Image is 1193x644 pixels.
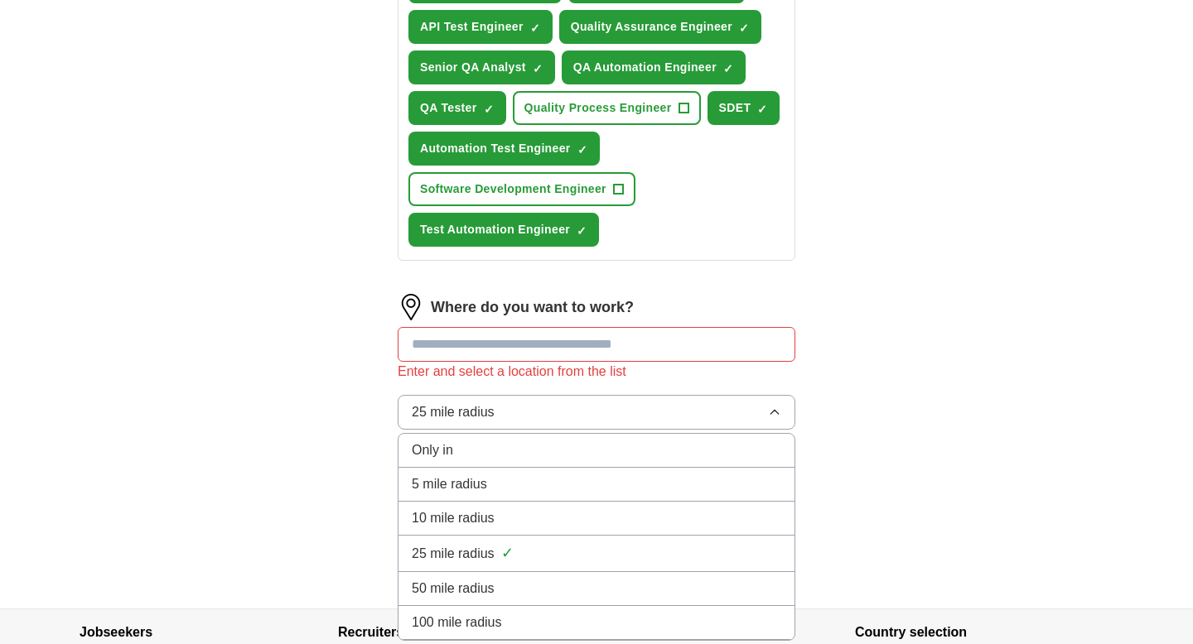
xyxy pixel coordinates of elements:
span: ✓ [484,103,494,116]
span: SDET [719,99,751,117]
button: Software Development Engineer [408,172,635,206]
span: Quality Process Engineer [524,99,672,117]
span: Quality Assurance Engineer [571,18,732,36]
span: QA Automation Engineer [573,59,717,76]
span: 5 mile radius [412,474,487,494]
span: Software Development Engineer [420,180,606,198]
img: location.png [398,294,424,320]
label: Where do you want to work? [431,296,634,319]
span: 10 mile radius [412,508,495,528]
span: Only in [412,440,453,460]
button: Quality Process Engineer [513,91,701,125]
span: 100 mile radius [412,613,502,632]
span: API Test Engineer [420,18,524,36]
button: 25 mile radius [398,395,795,430]
button: Quality Assurance Engineer✓ [559,10,761,44]
span: 25 mile radius [412,402,495,422]
button: QA Automation Engineer✓ [562,50,746,84]
span: QA Tester [420,99,477,117]
span: Automation Test Engineer [420,140,571,157]
span: ✓ [533,62,543,75]
span: ✓ [739,22,749,35]
div: Enter and select a location from the list [398,362,795,382]
span: ✓ [501,542,514,565]
span: Test Automation Engineer [420,221,570,238]
button: QA Tester✓ [408,91,506,125]
span: 50 mile radius [412,579,495,598]
button: Automation Test Engineer✓ [408,132,600,166]
button: Test Automation Engineer✓ [408,213,599,247]
span: ✓ [577,143,587,156]
span: ✓ [723,62,733,75]
button: SDET✓ [708,91,780,125]
span: ✓ [757,103,767,116]
span: ✓ [577,224,587,238]
span: 25 mile radius [412,544,495,564]
span: Senior QA Analyst [420,59,526,76]
button: API Test Engineer✓ [408,10,553,44]
span: ✓ [530,22,540,35]
button: Senior QA Analyst✓ [408,50,555,84]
